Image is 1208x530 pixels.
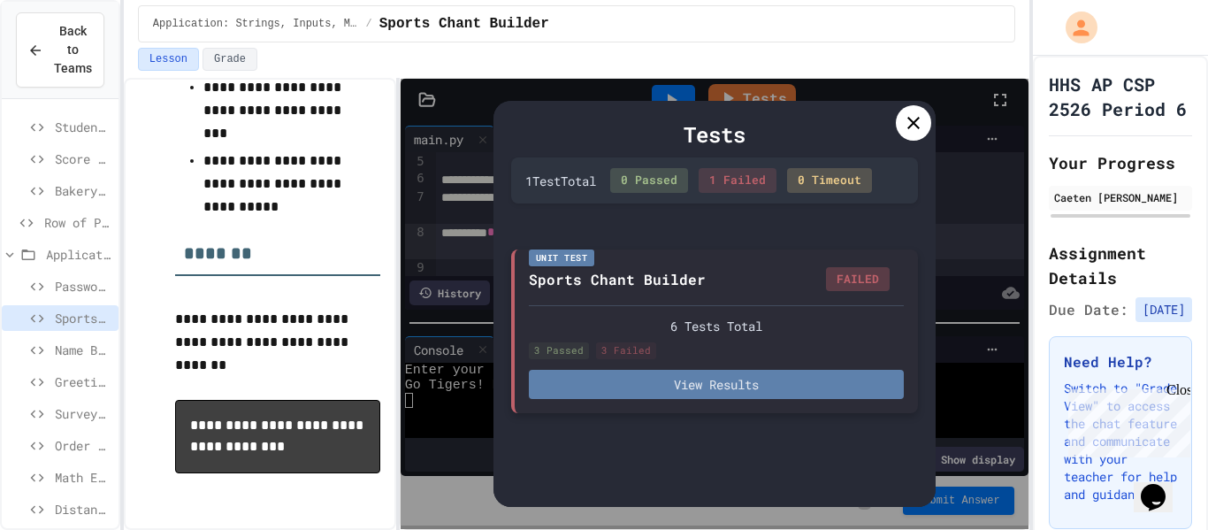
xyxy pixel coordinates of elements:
span: Order System Fix [55,436,111,455]
span: Back to Teams [54,22,92,78]
div: 3 Failed [596,342,656,359]
button: Lesson [138,48,199,71]
div: 3 Passed [529,342,589,359]
div: Chat with us now!Close [7,7,122,112]
h3: Need Help? [1064,351,1177,373]
h2: Your Progress [1049,150,1192,175]
span: Survey Builder [55,404,111,423]
div: 1 Failed [699,168,776,193]
span: Application: Strings, Inputs, Math [153,17,359,31]
span: Math Expression Debugger [55,468,111,487]
span: Bakery Price Calculator [55,181,111,200]
span: Student ID Scanner [55,118,111,136]
span: Password Creator [55,277,111,296]
div: 6 Tests Total [529,317,904,335]
div: 1 Test Total [525,172,596,190]
span: Due Date: [1049,299,1128,320]
div: 0 Passed [610,168,688,193]
button: View Results [529,370,904,399]
span: Sports Chant Builder [379,13,549,35]
span: / [366,17,372,31]
span: Application: Strings, Inputs, Math [46,245,111,264]
span: Distance Calculator [55,500,111,518]
h2: Assignment Details [1049,241,1192,290]
div: Sports Chant Builder [529,269,706,290]
span: Name Badge Creator [55,341,111,359]
span: Greeting Bot [55,373,111,391]
div: My Account [1047,7,1102,48]
iframe: chat widget [1061,382,1190,457]
div: FAILED [826,267,890,292]
span: [DATE] [1135,297,1192,322]
h1: HHS AP CSP 2526 Period 6 [1049,72,1192,121]
p: Switch to "Grade View" to access the chat feature and communicate with your teacher for help and ... [1064,380,1177,503]
span: Score Calculator [55,150,111,168]
div: 0 Timeout [787,168,872,193]
div: Tests [511,119,918,150]
div: Unit Test [529,250,595,266]
button: Back to Teams [16,12,104,88]
button: Grade [203,48,257,71]
span: Row of Polygons [44,213,111,232]
iframe: chat widget [1134,459,1190,512]
span: Sports Chant Builder [55,309,111,327]
div: Caeten [PERSON_NAME] [1054,189,1187,205]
